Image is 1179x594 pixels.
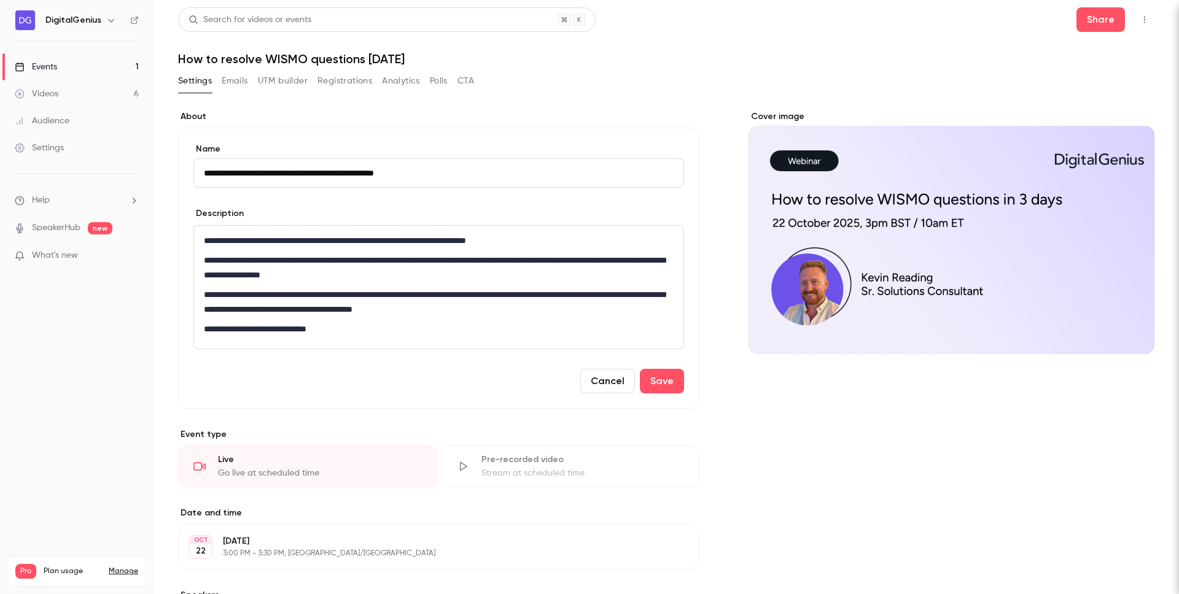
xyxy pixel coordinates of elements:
button: Polls [430,71,448,91]
p: [DATE] [223,535,634,547]
button: UTM builder [258,71,308,91]
span: Pro [15,564,36,579]
div: Stream at scheduled time [481,467,685,479]
button: Cancel [580,369,635,393]
section: Cover image [749,110,1154,354]
div: Settings [15,142,64,154]
div: editor [194,226,683,349]
button: Share [1076,7,1125,32]
div: Live [218,453,421,466]
p: 3:00 PM - 3:30 PM, [GEOGRAPHIC_DATA]/[GEOGRAPHIC_DATA] [223,549,634,558]
label: Name [193,143,684,155]
div: Videos [15,88,58,100]
h6: DigitalGenius [45,14,101,26]
div: LiveGo live at scheduled time [178,445,437,487]
div: Pre-recorded video [481,453,685,466]
button: Settings [178,71,212,91]
div: Events [15,61,57,73]
a: Manage [109,566,138,576]
iframe: Noticeable Trigger [124,250,139,261]
a: SpeakerHub [32,222,80,234]
span: What's new [32,249,78,262]
label: Cover image [749,110,1154,123]
label: Date and time [178,507,699,519]
span: Plan usage [44,566,101,576]
section: description [193,225,684,349]
div: Pre-recorded videoStream at scheduled time [442,445,700,487]
button: Analytics [382,71,420,91]
span: Help [32,194,50,207]
h1: How to resolve WISMO questions [DATE] [178,52,1154,66]
button: CTA [457,71,474,91]
div: Go live at scheduled time [218,467,421,479]
div: Audience [15,115,69,127]
label: Description [193,207,244,220]
img: DigitalGenius [15,10,35,30]
p: 22 [196,545,206,557]
div: Search for videos or events [189,13,311,26]
div: OCT [190,536,212,544]
label: About [178,110,699,123]
button: Registrations [317,71,372,91]
button: Save [640,369,684,393]
p: Event type [178,428,699,441]
li: help-dropdown-opener [15,194,139,207]
span: new [88,222,112,234]
button: Emails [222,71,247,91]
